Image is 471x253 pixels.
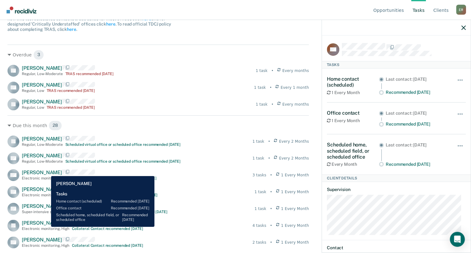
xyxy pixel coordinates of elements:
[22,82,62,88] span: [PERSON_NAME]
[322,61,471,69] div: Tasks
[271,68,273,74] div: •
[22,153,62,159] span: [PERSON_NAME]
[72,227,143,231] div: Collateral Contact recommended [DATE]
[386,90,448,95] div: Recommended [DATE]
[252,155,264,161] div: 1 task
[7,6,172,32] span: The clients listed below have upcoming requirements due this month that have not yet been complet...
[279,139,309,144] span: Every 2 Months
[22,176,69,180] div: Electronic monitoring , High
[22,237,62,243] span: [PERSON_NAME]
[327,110,379,116] div: Office contact
[270,85,272,90] div: •
[65,142,181,147] div: Scheduled virtual office or scheduled office recommended [DATE]
[65,159,181,164] div: Scheduled virtual office or scheduled office recommended [DATE]
[327,187,466,192] dt: Supervision
[22,186,62,192] span: [PERSON_NAME]
[22,210,90,214] div: Super-intensive supervision , In-custody
[281,206,309,212] span: 1 Every Month
[22,159,63,164] div: Regular , Low-Moderate
[270,189,272,195] div: •
[22,136,62,142] span: [PERSON_NAME]
[7,50,309,60] div: Overdue
[22,203,62,209] span: [PERSON_NAME]
[252,223,266,228] div: 4 tasks
[254,85,266,90] div: 1 task
[279,155,309,161] span: Every 2 Months
[268,155,270,161] div: •
[456,5,466,15] div: E R
[252,172,266,178] div: 3 tasks
[386,142,448,148] div: Last contact: [DATE]
[92,210,167,214] div: Investigative contact recommended [DATE]
[456,5,466,15] button: Profile dropdown button
[252,240,266,245] div: 2 tasks
[386,111,448,116] div: Last contact: [DATE]
[386,162,448,167] div: Recommended [DATE]
[67,27,76,32] a: here
[282,68,309,74] span: Every months
[22,105,44,110] div: Regular , Low
[254,189,266,195] div: 1 task
[270,172,272,178] div: •
[327,142,379,160] div: Scheduled home, scheduled field, or scheduled office
[327,90,379,95] div: 1 Every Month
[22,142,63,147] div: Regular , Low-Moderate
[322,174,471,182] div: Client Details
[72,243,143,248] div: Collateral Contact recommended [DATE]
[22,72,63,76] div: Regular , Low-Moderate
[47,88,95,93] div: TRAS recommended [DATE]
[270,206,272,212] div: •
[386,77,448,82] div: Last contact: [DATE]
[256,102,267,107] div: 1 task
[270,240,272,245] div: •
[47,105,95,110] div: TRAS recommended [DATE]
[256,68,267,74] div: 1 task
[254,206,266,212] div: 1 task
[327,245,466,251] dt: Contact
[106,21,115,26] a: here
[22,65,62,71] span: [PERSON_NAME]
[22,220,62,226] span: [PERSON_NAME]
[72,176,157,180] div: Home contact (scheduled) recommended [DATE]
[327,76,379,88] div: Home contact (scheduled)
[450,232,465,247] div: Open Intercom Messenger
[65,72,114,76] div: TRAS recommended [DATE]
[268,139,270,144] div: •
[22,227,69,231] div: Electronic monitoring , High
[22,88,44,93] div: Regular , Low
[281,240,309,245] span: 1 Every Month
[22,99,62,105] span: [PERSON_NAME]
[82,193,158,197] div: Investigative contact recommended [DATE]
[252,139,264,144] div: 1 task
[327,118,379,123] div: 1 Every Month
[7,121,309,131] div: Due this month
[280,85,309,90] span: Every 1 month
[281,223,309,228] span: 1 Every Month
[22,243,69,248] div: Electronic monitoring , High
[33,50,44,60] span: 3
[282,102,309,107] span: Every months
[22,193,80,197] div: Electronic monitoring , In-custody
[281,172,309,178] span: 1 Every Month
[327,162,379,167] div: Every Month
[22,169,62,175] span: [PERSON_NAME]
[7,7,36,13] img: Recidiviz
[271,102,273,107] div: •
[49,121,62,131] span: 28
[386,122,448,127] div: Recommended [DATE]
[281,189,309,195] span: 1 Every Month
[270,223,272,228] div: •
